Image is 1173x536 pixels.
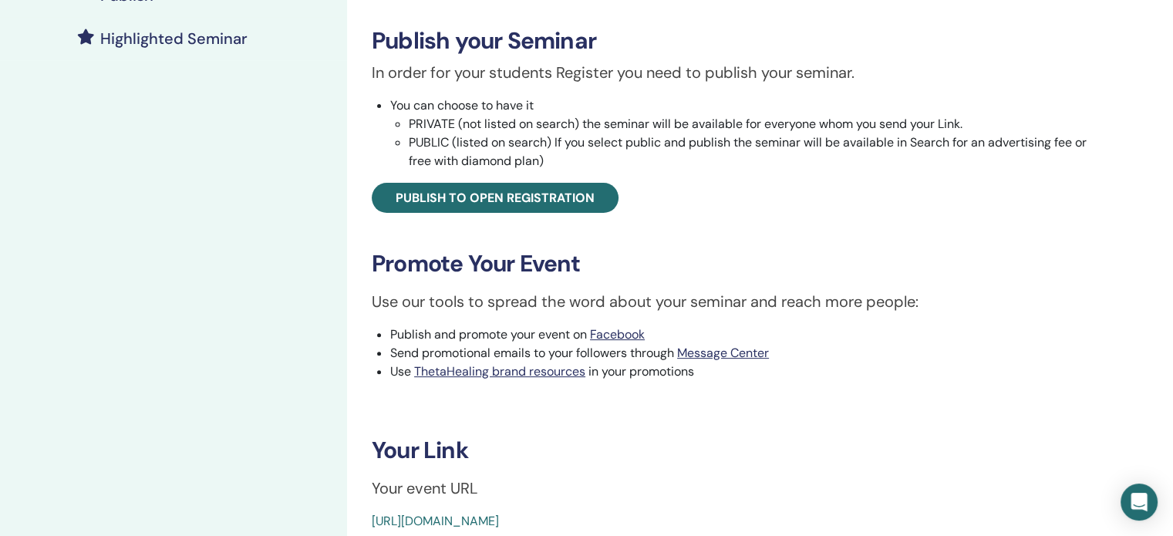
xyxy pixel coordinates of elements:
[390,96,1104,170] li: You can choose to have it
[372,513,499,529] a: [URL][DOMAIN_NAME]
[409,115,1104,133] li: PRIVATE (not listed on search) the seminar will be available for everyone whom you send your Link.
[1121,484,1158,521] div: Open Intercom Messenger
[390,344,1104,362] li: Send promotional emails to your followers through
[372,250,1104,278] h3: Promote Your Event
[396,190,595,206] span: Publish to open registration
[100,29,248,48] h4: Highlighted Seminar
[372,477,1104,500] p: Your event URL
[409,133,1104,170] li: PUBLIC (listed on search) If you select public and publish the seminar will be available in Searc...
[372,61,1104,84] p: In order for your students Register you need to publish your seminar.
[372,27,1104,55] h3: Publish your Seminar
[390,325,1104,344] li: Publish and promote your event on
[390,362,1104,381] li: Use in your promotions
[372,290,1104,313] p: Use our tools to spread the word about your seminar and reach more people:
[590,326,645,342] a: Facebook
[372,437,1104,464] h3: Your Link
[414,363,585,379] a: ThetaHealing brand resources
[372,183,619,213] a: Publish to open registration
[677,345,769,361] a: Message Center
